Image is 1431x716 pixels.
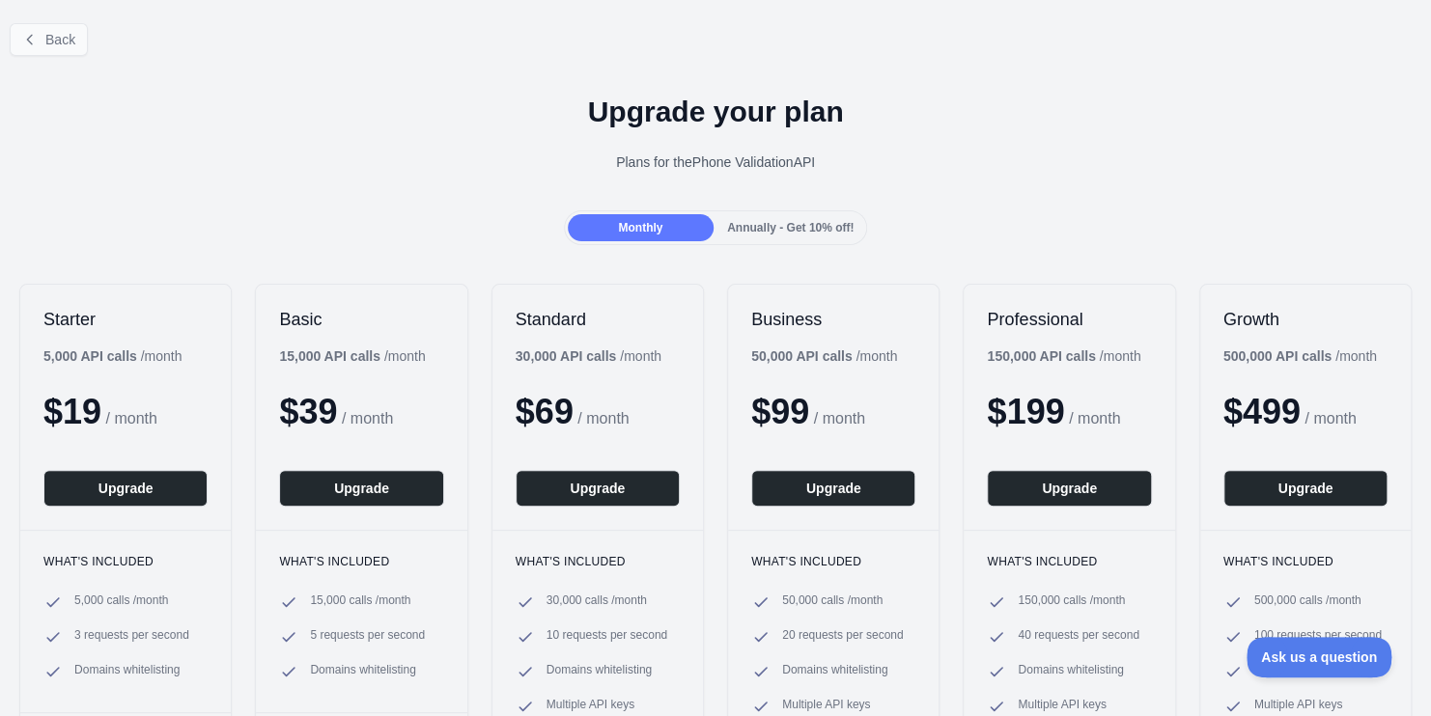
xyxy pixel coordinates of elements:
b: 150,000 API calls [987,348,1095,364]
h2: Growth [1223,308,1388,331]
h2: Business [751,308,915,331]
span: $ 199 [987,392,1064,431]
span: $ 99 [751,392,809,431]
div: / month [516,346,661,366]
b: 30,000 API calls [516,348,617,364]
div: / month [1223,346,1377,366]
iframe: Toggle Customer Support [1247,637,1392,677]
b: 50,000 API calls [751,348,853,364]
h2: Standard [516,308,680,331]
b: 500,000 API calls [1223,348,1332,364]
span: $ 69 [516,392,574,431]
div: / month [987,346,1140,366]
h2: Professional [987,308,1151,331]
div: / month [751,346,897,366]
span: $ 499 [1223,392,1301,431]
